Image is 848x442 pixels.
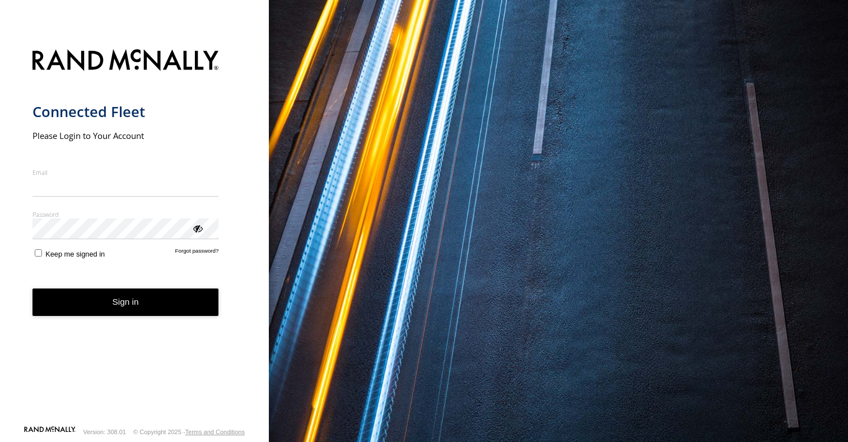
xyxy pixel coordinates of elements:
a: Forgot password? [175,248,219,258]
div: ViewPassword [192,222,203,234]
span: Keep me signed in [45,250,105,258]
input: Keep me signed in [35,249,42,257]
a: Terms and Conditions [185,429,245,435]
label: Password [32,210,219,218]
button: Sign in [32,289,219,316]
img: Rand McNally [32,47,219,76]
div: © Copyright 2025 - [133,429,245,435]
form: main [32,43,237,425]
h1: Connected Fleet [32,103,219,121]
h2: Please Login to Your Account [32,130,219,141]
label: Email [32,168,219,176]
div: Version: 308.01 [83,429,126,435]
a: Visit our Website [24,426,76,438]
